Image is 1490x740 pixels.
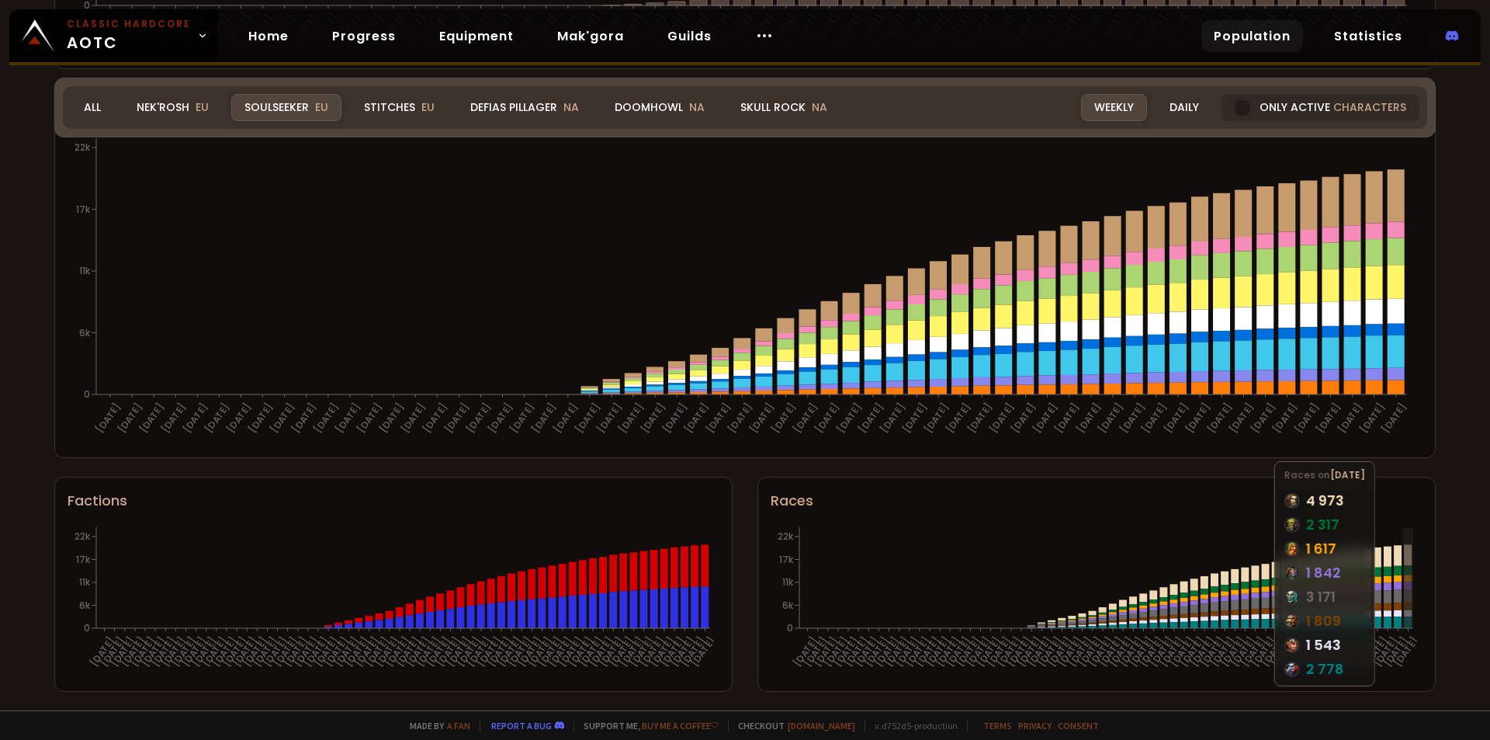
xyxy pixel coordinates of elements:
[128,634,158,669] text: [DATE]
[1014,634,1045,669] text: [DATE]
[311,634,341,669] text: [DATE]
[963,634,993,669] text: [DATE]
[1183,401,1213,436] text: [DATE]
[74,530,91,543] tspan: 22k
[123,94,222,121] div: Nek'Rosh
[1167,634,1197,669] text: [DATE]
[393,634,423,669] text: [DATE]
[529,401,560,436] text: [DATE]
[841,634,871,669] text: [DATE]
[703,401,733,436] text: [DATE]
[311,401,341,436] text: [DATE]
[494,634,525,669] text: [DATE]
[1238,634,1268,669] text: [DATE]
[573,401,603,436] text: [DATE]
[1218,634,1248,669] text: [DATE]
[647,634,677,669] text: [DATE]
[1066,634,1096,669] text: [DATE]
[376,401,407,436] text: [DATE]
[260,634,290,669] text: [DATE]
[199,634,230,669] text: [DATE]
[362,634,393,669] text: [DATE]
[865,720,958,731] span: v. d752d5 - production
[236,20,301,52] a: Home
[871,634,902,669] text: [DATE]
[1228,634,1258,669] text: [DATE]
[93,401,123,436] text: [DATE]
[606,634,636,669] text: [DATE]
[1074,401,1104,436] text: [DATE]
[1008,401,1038,436] text: [DATE]
[158,634,189,669] text: [DATE]
[586,634,616,669] text: [DATE]
[984,634,1014,669] text: [DATE]
[551,401,581,436] text: [DATE]
[454,634,484,669] text: [DATE]
[1322,20,1415,52] a: Statistics
[778,530,794,543] tspan: 22k
[616,401,646,436] text: [DATE]
[856,401,886,436] text: [DATE]
[787,621,793,634] tspan: 0
[230,634,260,669] text: [DATE]
[573,720,719,731] span: Support me,
[1226,401,1256,436] text: [DATE]
[768,401,799,436] text: [DATE]
[220,634,250,669] text: [DATE]
[878,401,908,436] text: [DATE]
[137,401,167,436] text: [DATE]
[727,94,840,121] div: Skull Rock
[1333,99,1406,116] span: characters
[1248,401,1278,436] text: [DATE]
[79,264,91,277] tspan: 11k
[994,634,1024,669] text: [DATE]
[210,634,240,669] text: [DATE]
[507,401,537,436] text: [DATE]
[240,634,270,669] text: [DATE]
[383,634,413,669] text: [DATE]
[291,634,321,669] text: [DATE]
[71,94,114,121] div: All
[655,20,724,52] a: Guilds
[484,634,515,669] text: [DATE]
[1330,634,1360,669] text: [DATE]
[504,634,535,669] text: [DATE]
[545,20,636,52] a: Mak'gora
[688,634,718,669] text: [DATE]
[1360,634,1391,669] text: [DATE]
[1336,401,1366,436] text: [DATE]
[196,99,209,115] span: EU
[180,401,210,436] text: [DATE]
[1081,94,1147,121] div: Weekly
[1201,20,1303,52] a: Population
[1052,401,1083,436] text: [DATE]
[202,401,232,436] text: [DATE]
[1309,634,1339,669] text: [DATE]
[677,634,708,669] text: [DATE]
[1259,634,1289,669] text: [DATE]
[485,401,515,436] text: [DATE]
[447,720,470,731] a: a fan
[834,401,865,436] text: [DATE]
[400,720,470,731] span: Made by
[355,401,385,436] text: [DATE]
[1139,401,1169,436] text: [DATE]
[747,401,777,436] text: [DATE]
[9,9,217,62] a: Classic HardcoreAOTC
[97,634,127,669] text: [DATE]
[642,720,719,731] a: Buy me a coffee
[321,634,352,669] text: [DATE]
[245,401,275,436] text: [DATE]
[270,634,300,669] text: [DATE]
[148,634,178,669] text: [DATE]
[1126,634,1156,669] text: [DATE]
[1106,634,1136,669] text: [DATE]
[1086,634,1116,669] text: [DATE]
[576,634,606,669] text: [DATE]
[535,634,565,669] text: [DATE]
[813,401,843,436] text: [DATE]
[443,634,473,669] text: [DATE]
[231,94,341,121] div: Soulseeker
[1381,634,1411,669] text: [DATE]
[223,401,254,436] text: [DATE]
